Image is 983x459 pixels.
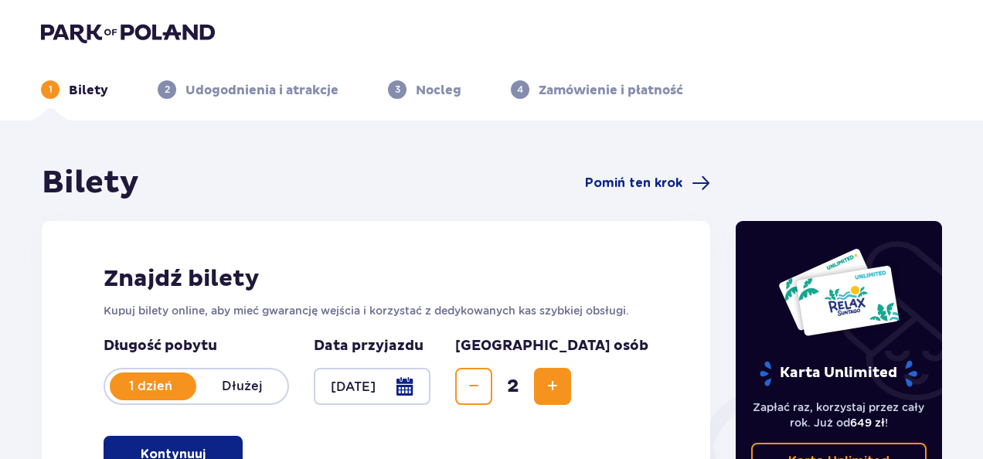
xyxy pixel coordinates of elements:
p: Udogodnienia i atrakcje [185,82,338,99]
p: [GEOGRAPHIC_DATA] osób [455,337,648,355]
p: 4 [517,83,523,97]
button: Decrease [455,368,492,405]
h2: Znajdź bilety [104,264,648,294]
p: 3 [395,83,400,97]
span: Pomiń ten krok [585,175,682,192]
p: Zapłać raz, korzystaj przez cały rok. Już od ! [751,399,927,430]
span: 2 [495,375,531,398]
h1: Bilety [42,164,139,202]
p: Długość pobytu [104,337,289,355]
p: Kupuj bilety online, aby mieć gwarancję wejścia i korzystać z dedykowanych kas szybkiej obsługi. [104,303,648,318]
span: 649 zł [850,416,885,429]
p: 1 dzień [105,378,196,395]
p: Karta Unlimited [758,360,919,387]
p: Data przyjazdu [314,337,423,355]
p: Dłużej [196,378,287,395]
button: Increase [534,368,571,405]
p: 2 [165,83,170,97]
img: Park of Poland logo [41,22,215,43]
p: Bilety [69,82,108,99]
p: 1 [49,83,53,97]
a: Pomiń ten krok [585,174,710,192]
p: Zamówienie i płatność [539,82,683,99]
p: Nocleg [416,82,461,99]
